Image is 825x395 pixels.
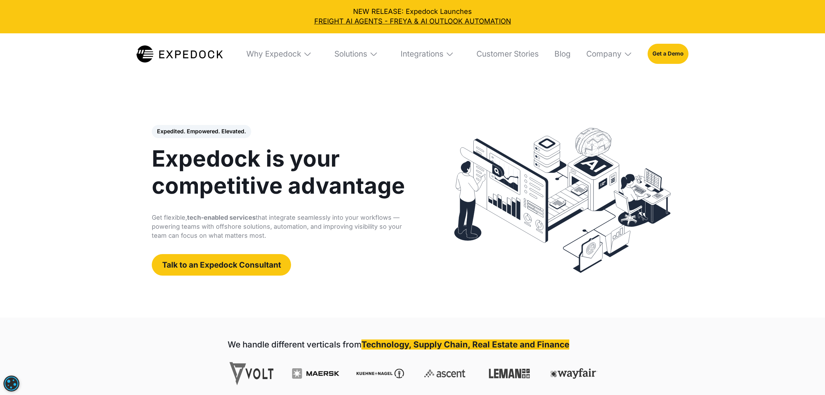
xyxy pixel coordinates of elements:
p: Get flexible, that integrate seamlessly into your workflows — powering teams with offshore soluti... [152,213,419,240]
iframe: Chat Widget [790,362,825,395]
div: Why Expedock [239,33,319,75]
a: FREIGHT AI AGENTS - FREYA & AI OUTLOOK AUTOMATION [7,17,818,26]
div: Why Expedock [246,49,301,59]
a: Customer Stories [469,33,539,75]
strong: Technology, Supply Chain, Real Estate and Finance [361,339,569,350]
div: Integrations [394,33,461,75]
h1: Expedock is your competitive advantage [152,145,419,199]
strong: We handle different verticals from [228,339,361,350]
div: Company [579,33,639,75]
a: Talk to an Expedock Consultant [152,254,291,276]
div: Solutions [327,33,385,75]
a: Get a Demo [648,44,688,64]
a: Blog [547,33,571,75]
div: NEW RELEASE: Expedock Launches [7,7,818,26]
div: Company [586,49,622,59]
strong: tech-enabled services [187,214,256,221]
div: Solutions [334,49,367,59]
div: Integrations [401,49,444,59]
